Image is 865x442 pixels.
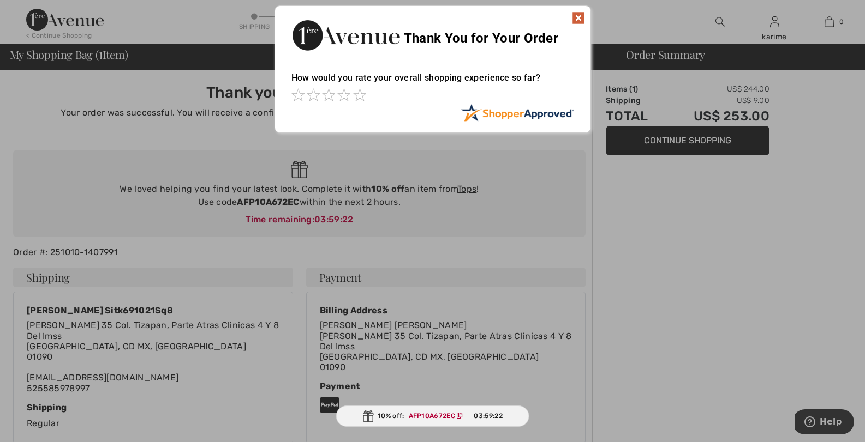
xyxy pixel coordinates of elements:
[291,62,574,104] div: How would you rate your overall shopping experience so far?
[25,8,47,17] span: Help
[362,410,373,422] img: Gift.svg
[409,412,455,420] ins: AFP10A672EC
[474,411,502,421] span: 03:59:22
[336,405,529,427] div: 10% off:
[404,31,558,46] span: Thank You for Your Order
[572,11,585,25] img: x
[291,17,401,53] img: Thank You for Your Order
